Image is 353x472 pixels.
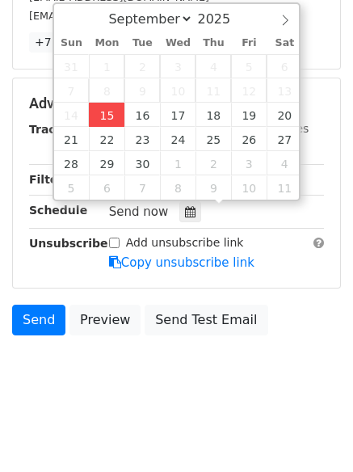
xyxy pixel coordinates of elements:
[160,38,195,48] span: Wed
[231,103,267,127] span: September 19, 2025
[54,54,90,78] span: August 31, 2025
[231,54,267,78] span: September 5, 2025
[54,103,90,127] span: September 14, 2025
[29,95,324,112] h5: Advanced
[160,103,195,127] span: September 17, 2025
[231,127,267,151] span: September 26, 2025
[69,305,141,335] a: Preview
[29,123,83,136] strong: Tracking
[124,54,160,78] span: September 2, 2025
[89,38,124,48] span: Mon
[267,151,302,175] span: October 4, 2025
[231,151,267,175] span: October 3, 2025
[124,78,160,103] span: September 9, 2025
[124,127,160,151] span: September 23, 2025
[54,127,90,151] span: September 21, 2025
[29,204,87,217] strong: Schedule
[231,175,267,200] span: October 10, 2025
[124,175,160,200] span: October 7, 2025
[89,151,124,175] span: September 29, 2025
[124,103,160,127] span: September 16, 2025
[267,103,302,127] span: September 20, 2025
[89,175,124,200] span: October 6, 2025
[124,151,160,175] span: September 30, 2025
[29,237,108,250] strong: Unsubscribe
[267,54,302,78] span: September 6, 2025
[109,255,254,270] a: Copy unsubscribe link
[231,38,267,48] span: Fri
[267,78,302,103] span: September 13, 2025
[29,10,209,22] small: [EMAIL_ADDRESS][DOMAIN_NAME]
[29,173,70,186] strong: Filters
[160,175,195,200] span: October 8, 2025
[160,78,195,103] span: September 10, 2025
[54,151,90,175] span: September 28, 2025
[54,175,90,200] span: October 5, 2025
[29,32,90,53] a: +7 more
[195,54,231,78] span: September 4, 2025
[272,394,353,472] iframe: Chat Widget
[89,54,124,78] span: September 1, 2025
[54,78,90,103] span: September 7, 2025
[195,127,231,151] span: September 25, 2025
[195,175,231,200] span: October 9, 2025
[193,11,251,27] input: Year
[12,305,65,335] a: Send
[89,103,124,127] span: September 15, 2025
[267,38,302,48] span: Sat
[195,78,231,103] span: September 11, 2025
[231,78,267,103] span: September 12, 2025
[267,175,302,200] span: October 11, 2025
[160,151,195,175] span: October 1, 2025
[89,127,124,151] span: September 22, 2025
[160,127,195,151] span: September 24, 2025
[195,103,231,127] span: September 18, 2025
[126,234,244,251] label: Add unsubscribe link
[124,38,160,48] span: Tue
[145,305,267,335] a: Send Test Email
[160,54,195,78] span: September 3, 2025
[267,127,302,151] span: September 27, 2025
[54,38,90,48] span: Sun
[195,151,231,175] span: October 2, 2025
[195,38,231,48] span: Thu
[109,204,169,219] span: Send now
[89,78,124,103] span: September 8, 2025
